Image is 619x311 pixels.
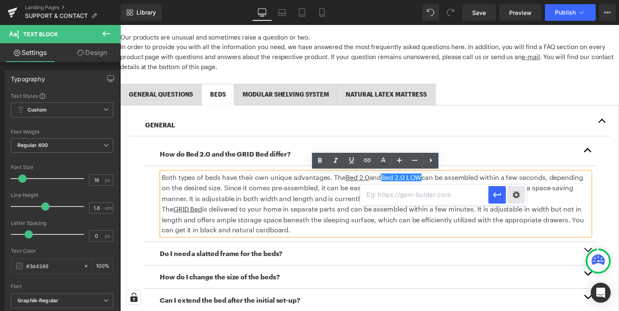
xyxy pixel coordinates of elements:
[263,150,304,158] a: Bed 2.0 LOW
[136,9,156,16] span: Library
[11,220,113,226] div: Letter Spacing
[509,8,532,17] span: Preview
[599,4,616,21] button: More
[312,4,332,21] a: Mobile
[252,4,272,21] a: Desktop
[42,149,474,181] p: Both types of beds have their own unique advantages. The and can be assembled within a few second...
[26,261,79,271] input: Color
[11,284,113,289] div: Font
[360,184,488,205] input: Eg: https://gem-buider.com
[499,4,542,21] a: Preview
[62,43,122,62] a: Design
[545,4,596,21] button: Publish
[11,164,113,170] div: Font Size
[405,28,423,36] a: e-mail
[422,4,439,21] button: Undo
[472,8,486,17] span: Save
[11,129,113,135] div: Font Weight
[105,233,112,239] span: px
[442,4,459,21] button: Redo
[17,142,48,148] b: Regular 400
[42,180,474,212] p: The is delivered to your home in separate parts and can be assembled within a few minutes. It is ...
[91,66,106,75] div: BEDS
[25,4,121,11] a: Landing Pages
[11,248,113,254] div: Text Color
[17,297,58,304] i: Graphik-Regular
[591,283,611,303] div: Open Intercom Messenger
[121,4,162,21] a: New Library
[105,177,112,183] span: px
[25,97,55,104] strong: GENERAL
[23,31,58,37] span: Text Block
[40,226,164,234] b: Do I need a slatted frame for the beds?
[54,182,83,189] a: GRID Bed
[228,66,309,75] div: NATURAL LATEX MATTRESS
[555,9,576,16] span: Publish
[228,150,251,158] a: Bed 2.0
[11,71,45,82] div: Typography
[7,268,21,282] button: Your consent preferences for tracking technologies
[11,192,113,198] div: Line Height
[11,92,113,99] div: Text Styles
[105,205,112,211] span: em
[40,274,182,281] b: Can I extend the bed after the initial set-up?
[93,259,113,274] div: %
[124,66,210,75] div: MODULAR SHELVING SYSTEM
[25,12,88,19] span: SUPPORT & CONTACT
[40,250,161,258] b: How do I change the size of the beds?
[292,4,312,21] a: Tablet
[9,66,74,75] div: GENERAL QUESTIONS
[27,107,47,114] b: Custom
[40,126,172,134] b: How do Bed 2.0 and the GRID Bed differ?
[272,4,292,21] a: Laptop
